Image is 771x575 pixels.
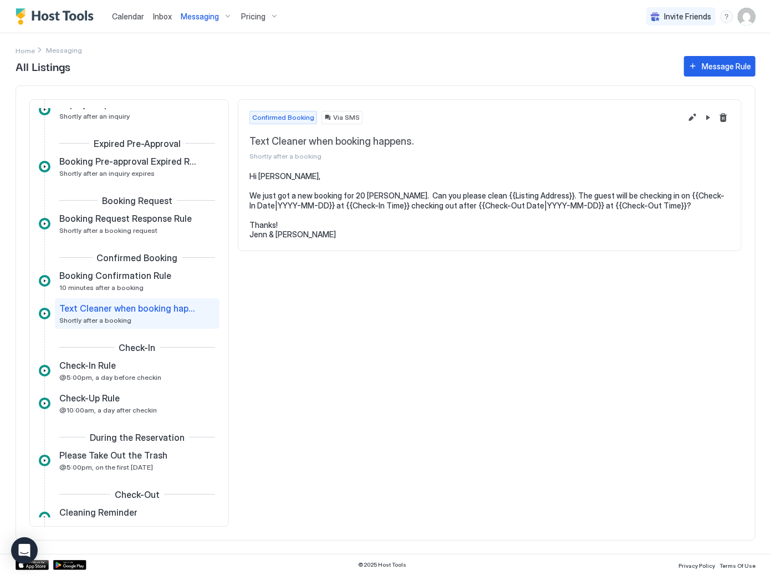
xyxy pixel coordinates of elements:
span: Calendar [112,12,144,21]
span: Confirmed Booking [97,252,178,263]
div: User profile [738,8,755,26]
div: Open Intercom Messenger [11,537,38,564]
span: Check-In [119,342,156,353]
span: Text Cleaner when booking happens. [59,303,197,314]
span: Booking Confirmation Rule [59,270,171,281]
span: Please Take Out the Trash [59,450,167,461]
pre: Hi [PERSON_NAME], We just got a new booking for 20 [PERSON_NAME]. Can you please clean {{Listing ... [249,171,730,240]
span: Check-In Rule [59,360,116,371]
span: Cleaning Reminder [59,507,137,518]
span: During the Reservation [90,432,185,443]
span: Shortly after a booking [59,316,131,324]
a: Inbox [153,11,172,22]
a: Host Tools Logo [16,8,99,25]
span: Messaging [181,12,219,22]
a: Calendar [112,11,144,22]
span: Shortly after an inquiry [59,112,130,120]
span: Shortly after a booking request [59,226,157,235]
span: Home [16,47,35,55]
span: Pricing [241,12,265,22]
span: Inbox [153,12,172,21]
button: Edit message rule [686,111,699,124]
div: Breadcrumb [16,44,35,56]
button: Message Rule [684,56,755,77]
span: 10 minutes after a booking [59,283,144,292]
span: Expired Pre-Approval [94,138,181,149]
a: Privacy Policy [678,559,715,571]
a: Home [16,44,35,56]
a: Terms Of Use [719,559,755,571]
button: Pause Message Rule [701,111,714,124]
span: Booking Request Response Rule [59,213,192,224]
span: Breadcrumb [46,46,82,54]
span: @5:00pm, on the first [DATE] [59,463,153,471]
span: Terms Of Use [719,562,755,569]
span: Shortly after a booking [249,152,681,160]
span: Confirmed Booking [252,113,314,123]
span: All Listings [16,58,673,74]
a: Google Play Store [53,560,86,570]
span: Invite Friends [664,12,711,22]
span: Via SMS [333,113,360,123]
span: Privacy Policy [678,562,715,569]
span: @10:00am, a day after checkin [59,406,157,414]
div: Message Rule [702,60,751,72]
span: Booking Pre-approval Expired Rule [59,156,197,167]
a: App Store [16,560,49,570]
span: © 2025 Host Tools [359,561,407,568]
div: menu [720,10,733,23]
button: Delete message rule [717,111,730,124]
span: @5:00pm, a day before checkin [59,373,161,381]
span: Booking Request [102,195,172,206]
span: Check-Up Rule [59,393,120,404]
span: Shortly after an inquiry expires [59,169,155,177]
span: Text Cleaner when booking happens. [249,135,681,148]
span: Check-Out [115,489,160,500]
